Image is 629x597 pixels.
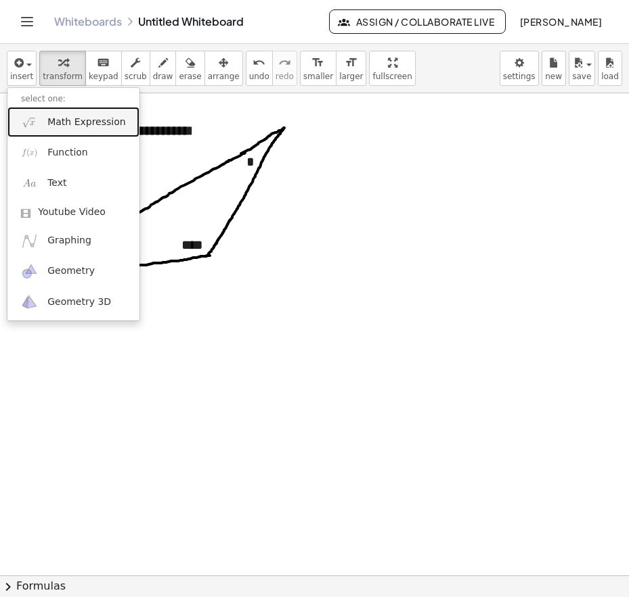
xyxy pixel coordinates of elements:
i: format_size [345,55,357,71]
button: settings [500,51,539,86]
span: keypad [89,72,118,81]
span: Youtube Video [38,206,106,219]
span: Assign / Collaborate Live [341,16,494,28]
i: keyboard [97,55,110,71]
button: keyboardkeypad [85,51,122,86]
a: Function [7,137,139,168]
button: format_sizesmaller [300,51,337,86]
button: format_sizelarger [336,51,366,86]
button: new [542,51,566,86]
button: save [569,51,595,86]
button: load [598,51,622,86]
span: [PERSON_NAME] [519,16,602,28]
span: transform [43,72,83,81]
button: draw [150,51,177,86]
button: arrange [204,51,243,86]
img: f_x.png [21,144,38,161]
span: larger [339,72,363,81]
button: Assign / Collaborate Live [329,9,506,34]
button: erase [175,51,204,86]
img: sqrt_x.png [21,114,38,130]
span: insert [10,72,33,81]
span: fullscreen [372,72,412,81]
img: Aa.png [21,175,38,192]
button: transform [39,51,86,86]
span: Geometry [47,264,95,278]
a: Geometry 3D [7,287,139,317]
i: format_size [311,55,324,71]
span: arrange [208,72,240,81]
a: Whiteboards [54,15,122,28]
button: undoundo [246,51,273,86]
span: Math Expression [47,116,125,129]
img: ggb-graphing.svg [21,233,38,249]
span: load [601,72,619,81]
span: Function [47,146,88,160]
button: redoredo [272,51,297,86]
span: redo [276,72,294,81]
a: Geometry [7,256,139,287]
span: new [545,72,562,81]
span: Graphing [47,234,91,247]
button: scrub [121,51,150,86]
span: settings [503,72,536,81]
a: Text [7,168,139,199]
a: Math Expression [7,107,139,137]
i: redo [278,55,291,71]
span: smaller [303,72,333,81]
button: [PERSON_NAME] [508,9,613,34]
span: undo [249,72,269,81]
img: ggb-geometry.svg [21,263,38,280]
button: insert [7,51,37,86]
a: Youtube Video [7,199,139,226]
span: draw [153,72,173,81]
button: Toggle navigation [16,11,38,32]
button: fullscreen [369,51,415,86]
span: save [572,72,591,81]
span: scrub [125,72,147,81]
li: select one: [7,91,139,107]
i: undo [253,55,265,71]
span: Geometry 3D [47,295,111,309]
img: ggb-3d.svg [21,293,38,310]
a: Graphing [7,226,139,256]
span: Text [47,176,66,190]
span: erase [179,72,201,81]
